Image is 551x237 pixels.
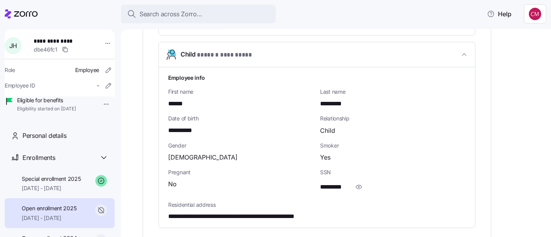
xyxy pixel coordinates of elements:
[139,9,202,19] span: Search across Zorro...
[168,179,177,189] span: No
[22,204,76,212] span: Open enrollment 2025
[168,168,314,176] span: Pregnant
[487,9,511,19] span: Help
[481,6,518,22] button: Help
[181,50,253,60] span: Child
[168,115,314,122] span: Date of birth
[121,5,276,23] button: Search across Zorro...
[168,201,466,209] span: Residential address
[168,88,314,96] span: First name
[9,43,17,49] span: J H
[320,126,335,136] span: Child
[22,153,55,163] span: Enrollments
[529,8,541,20] img: c76f7742dad050c3772ef460a101715e
[320,88,466,96] span: Last name
[97,82,99,89] span: -
[17,106,76,112] span: Eligibility started on [DATE]
[17,96,76,104] span: Eligible for benefits
[168,142,314,149] span: Gender
[168,74,466,82] h1: Employee info
[22,214,76,222] span: [DATE] - [DATE]
[320,142,466,149] span: Smoker
[34,46,57,53] span: dbe46fc1
[320,153,331,162] span: Yes
[5,82,35,89] span: Employee ID
[320,115,466,122] span: Relationship
[75,66,99,74] span: Employee
[22,175,81,183] span: Special enrollment 2025
[22,184,81,192] span: [DATE] - [DATE]
[320,168,466,176] span: SSN
[22,131,67,141] span: Personal details
[5,66,15,74] span: Role
[168,153,238,162] span: [DEMOGRAPHIC_DATA]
